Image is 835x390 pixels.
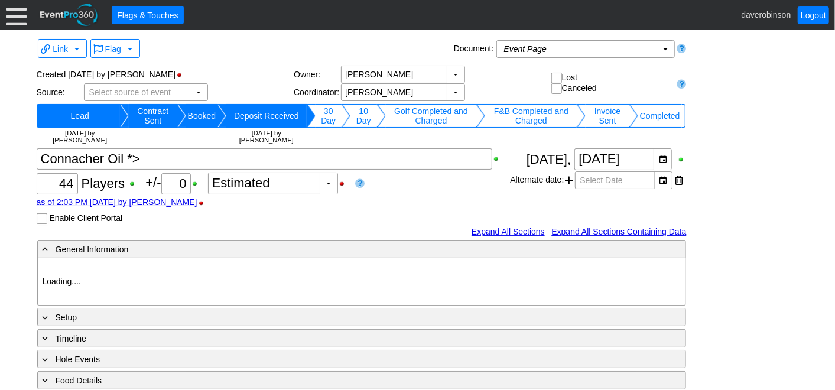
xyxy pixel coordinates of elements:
[527,152,571,167] span: [DATE],
[40,128,120,145] td: [DATE] by [PERSON_NAME]
[37,197,197,207] a: as of 2:03 PM [DATE] by [PERSON_NAME]
[350,104,377,128] td: Change status to 10 Day
[504,44,547,54] i: Event Page
[40,104,120,128] td: Change status to Lead
[40,310,635,324] div: Setup
[294,70,341,79] div: Owner:
[741,9,791,19] span: daverobinson
[43,275,681,288] p: Loading....
[566,171,574,189] span: Add another alternate date
[38,2,100,28] img: EventPro360
[87,84,174,100] span: Select source of event
[93,42,135,55] span: Flag
[56,334,86,343] span: Timeline
[485,104,577,128] td: Change status to F&B Completed and Charged
[677,155,687,164] div: Show Event Date when printing; click to hide Event Date when printing.
[451,40,496,60] div: Document:
[386,104,477,128] td: Change status to Golf Completed and Charged
[115,9,180,21] span: Flags & Touches
[176,71,189,79] div: Hide Status Bar when printing; click to show Status Bar when printing.
[40,331,635,345] div: Timeline
[41,42,82,55] span: Link
[128,180,142,188] div: Show Guest Count when printing; click to hide Guest Count when printing.
[472,227,545,236] a: Expand All Sections
[551,227,686,236] a: Expand All Sections Containing Data
[551,73,672,95] div: Lost Canceled
[186,104,217,128] td: Change status to Booked
[145,175,207,190] span: +/-
[37,66,294,83] div: Created [DATE] by [PERSON_NAME]
[40,373,635,387] div: Food Details
[56,313,77,322] span: Setup
[510,170,686,190] div: Alternate date:
[56,376,102,385] span: Food Details
[82,176,125,191] span: Players
[53,44,68,54] span: Link
[492,155,506,163] div: Show Event Title when printing; click to hide Event Title when printing.
[638,104,682,128] td: Change status to Completed
[191,180,204,188] div: Show Plus/Minus Count when printing; click to hide Plus/Minus Count when printing.
[226,104,306,128] td: Change status to Deposit Received
[316,104,342,128] td: Change status to 30 Day
[338,180,352,188] div: Hide Guest Count Status when printing; click to show Guest Count Status when printing.
[586,104,629,128] td: Change status to Invoice Sent
[226,128,306,145] td: [DATE] by [PERSON_NAME]
[49,213,122,223] label: Enable Client Portal
[105,44,121,54] span: Flag
[40,242,635,256] div: General Information
[675,171,684,189] div: Remove this date
[578,172,625,188] span: Select Date
[56,245,129,254] span: General Information
[798,6,829,24] a: Logout
[37,87,84,97] div: Source:
[129,104,177,128] td: Change status to Contract Sent
[6,5,27,25] div: Menu: Click or 'Crtl+M' to toggle menu open/close
[56,355,100,364] span: Hole Events
[197,199,211,207] div: Hide Guest Count Stamp when printing; click to show Guest Count Stamp when printing.
[294,87,341,97] div: Coordinator:
[40,352,635,366] div: Hole Events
